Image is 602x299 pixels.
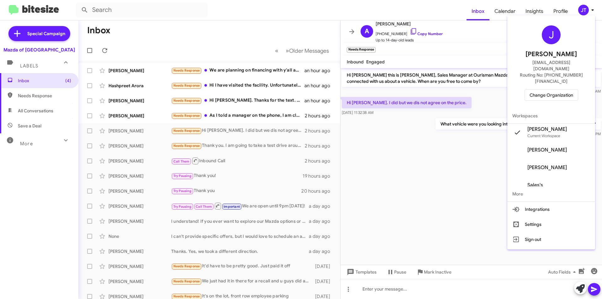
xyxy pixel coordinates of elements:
[507,232,595,247] button: Sign out
[507,186,595,201] span: More
[542,25,561,44] div: J
[527,182,543,188] span: Sales's
[525,89,578,101] button: Change Organization
[515,59,588,72] span: [EMAIL_ADDRESS][DOMAIN_NAME]
[515,72,588,84] span: Routing No: [PHONE_NUMBER][FINANCIAL_ID]
[527,126,567,132] span: [PERSON_NAME]
[527,133,560,138] span: Current Workspace
[530,90,573,100] span: Change Organization
[527,147,567,153] span: [PERSON_NAME]
[527,164,567,171] span: [PERSON_NAME]
[525,49,577,59] span: [PERSON_NAME]
[507,217,595,232] button: Settings
[507,108,595,123] span: Workspaces
[507,202,595,217] button: Integrations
